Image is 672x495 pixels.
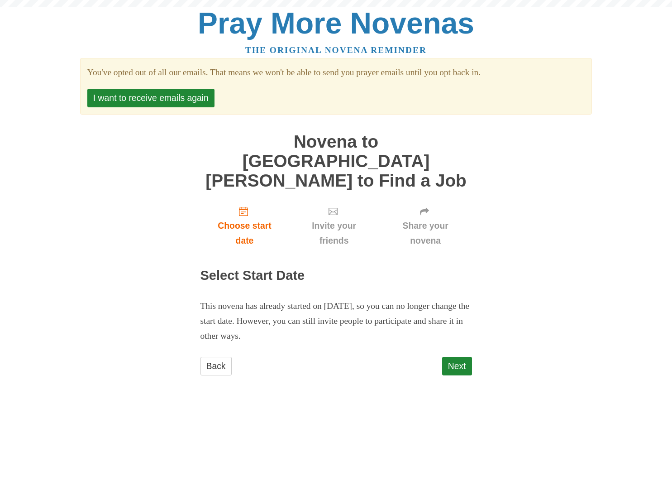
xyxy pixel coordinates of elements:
[200,357,232,375] a: Back
[87,65,585,80] section: You've opted out of all our emails. That means we won't be able to send you prayer emails until y...
[200,299,472,344] p: This novena has already started on [DATE], so you can no longer change the start date. However, y...
[388,218,463,248] span: Share your novena
[87,89,214,107] button: I want to receive emails again
[245,45,427,55] a: The original novena reminder
[200,132,472,190] h1: Novena to [GEOGRAPHIC_DATA][PERSON_NAME] to Find a Job
[379,199,472,253] a: Share your novena
[298,218,370,248] span: Invite your friends
[289,199,379,253] a: Invite your friends
[200,199,289,253] a: Choose start date
[198,6,474,40] a: Pray More Novenas
[442,357,472,375] a: Next
[200,269,472,283] h2: Select Start Date
[210,218,280,248] span: Choose start date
